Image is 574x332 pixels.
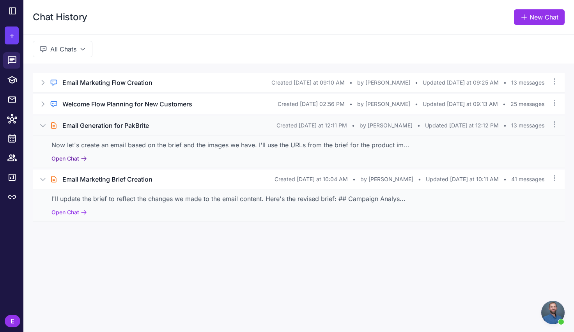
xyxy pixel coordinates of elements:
[360,175,413,184] span: by [PERSON_NAME]
[353,175,356,184] span: •
[415,78,418,87] span: •
[415,100,418,108] span: •
[349,78,353,87] span: •
[51,208,87,217] button: Open Chat
[511,78,544,87] span: 13 messages
[349,100,353,108] span: •
[9,30,14,41] span: +
[503,121,507,130] span: •
[5,26,19,44] button: +
[511,121,544,130] span: 13 messages
[62,99,192,109] h3: Welcome Flow Planning for New Customers
[62,175,152,184] h3: Email Marketing Brief Creation
[276,121,347,130] span: Created [DATE] at 12:11 PM
[510,100,544,108] span: 25 messages
[62,121,149,130] h3: Email Generation for PakBrite
[357,100,410,108] span: by [PERSON_NAME]
[418,175,421,184] span: •
[271,78,345,87] span: Created [DATE] at 09:10 AM
[33,11,87,23] h1: Chat History
[5,315,20,327] div: E
[51,140,546,150] div: Now let's create an email based on the brief and the images we have. I'll use the URLs from the b...
[503,175,507,184] span: •
[360,121,413,130] span: by [PERSON_NAME]
[278,100,345,108] span: Created [DATE] 02:56 PM
[423,100,498,108] span: Updated [DATE] at 09:13 AM
[426,175,499,184] span: Updated [DATE] at 10:11 AM
[425,121,499,130] span: Updated [DATE] at 12:12 PM
[423,78,499,87] span: Updated [DATE] at 09:25 AM
[514,9,565,25] a: New Chat
[352,121,355,130] span: •
[33,41,92,57] button: All Chats
[51,194,546,203] div: I'll update the brief to reflect the changes we made to the email content. Here's the revised bri...
[511,175,544,184] span: 41 messages
[503,100,506,108] span: •
[417,121,420,130] span: •
[503,78,507,87] span: •
[275,175,348,184] span: Created [DATE] at 10:04 AM
[357,78,410,87] span: by [PERSON_NAME]
[541,301,565,324] a: Open chat
[62,78,152,87] h3: Email Marketing Flow Creation
[51,154,87,163] button: Open Chat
